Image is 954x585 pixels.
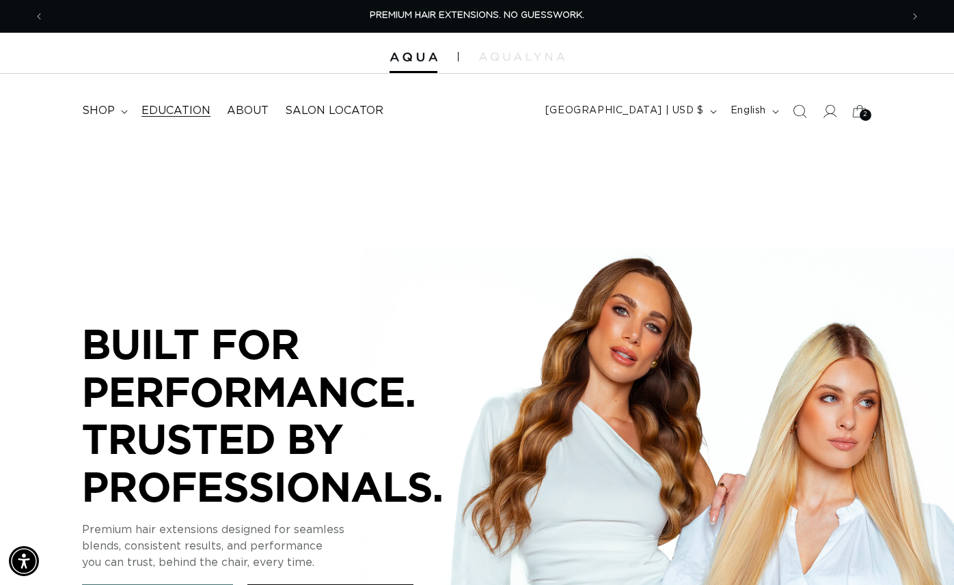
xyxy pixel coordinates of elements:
button: [GEOGRAPHIC_DATA] | USD $ [537,98,722,124]
summary: Search [785,96,815,126]
span: Salon Locator [285,104,383,118]
p: Premium hair extensions designed for seamless blends, consistent results, and performance you can... [82,522,492,571]
button: Next announcement [900,3,930,29]
span: 2 [863,109,868,121]
span: English [731,104,766,118]
a: Education [133,96,219,126]
button: English [722,98,785,124]
a: Salon Locator [277,96,392,126]
img: aqualyna.com [479,53,564,61]
button: Previous announcement [24,3,54,29]
div: Accessibility Menu [9,546,39,576]
a: About [219,96,277,126]
img: Aqua Hair Extensions [390,53,437,62]
span: Education [141,104,210,118]
span: [GEOGRAPHIC_DATA] | USD $ [545,104,704,118]
span: About [227,104,269,118]
p: BUILT FOR PERFORMANCE. TRUSTED BY PROFESSIONALS. [82,320,492,510]
span: PREMIUM HAIR EXTENSIONS. NO GUESSWORK. [370,11,584,20]
span: shop [82,104,115,118]
summary: shop [74,96,133,126]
